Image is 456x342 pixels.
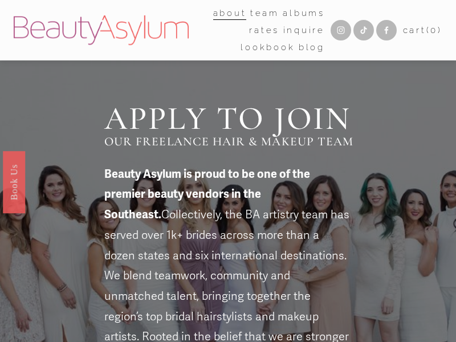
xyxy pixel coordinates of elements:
[250,6,279,21] span: team
[104,167,312,222] strong: Beauty Asylum is proud to be one of the premier beauty vendors in the Southeast.
[104,102,351,135] h2: APPLY TO JOIN
[430,25,438,35] span: 0
[104,136,353,148] h2: OUR FREELANCE HAIR & MAKEUP TEAM
[241,39,295,56] a: Lookbook
[14,15,189,45] img: Beauty Asylum | Bridal Hair &amp; Makeup Charlotte &amp; Atlanta
[299,39,325,56] a: Blog
[426,25,442,35] span: ( )
[249,22,279,39] a: Rates
[376,20,397,40] a: Facebook
[283,5,325,22] a: albums
[3,151,25,213] a: Book Us
[353,20,374,40] a: TikTok
[213,6,247,21] span: about
[250,5,279,22] a: folder dropdown
[403,23,442,38] a: 0 items in cart
[213,5,247,22] a: folder dropdown
[283,22,325,39] a: Inquire
[331,20,351,40] a: Instagram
